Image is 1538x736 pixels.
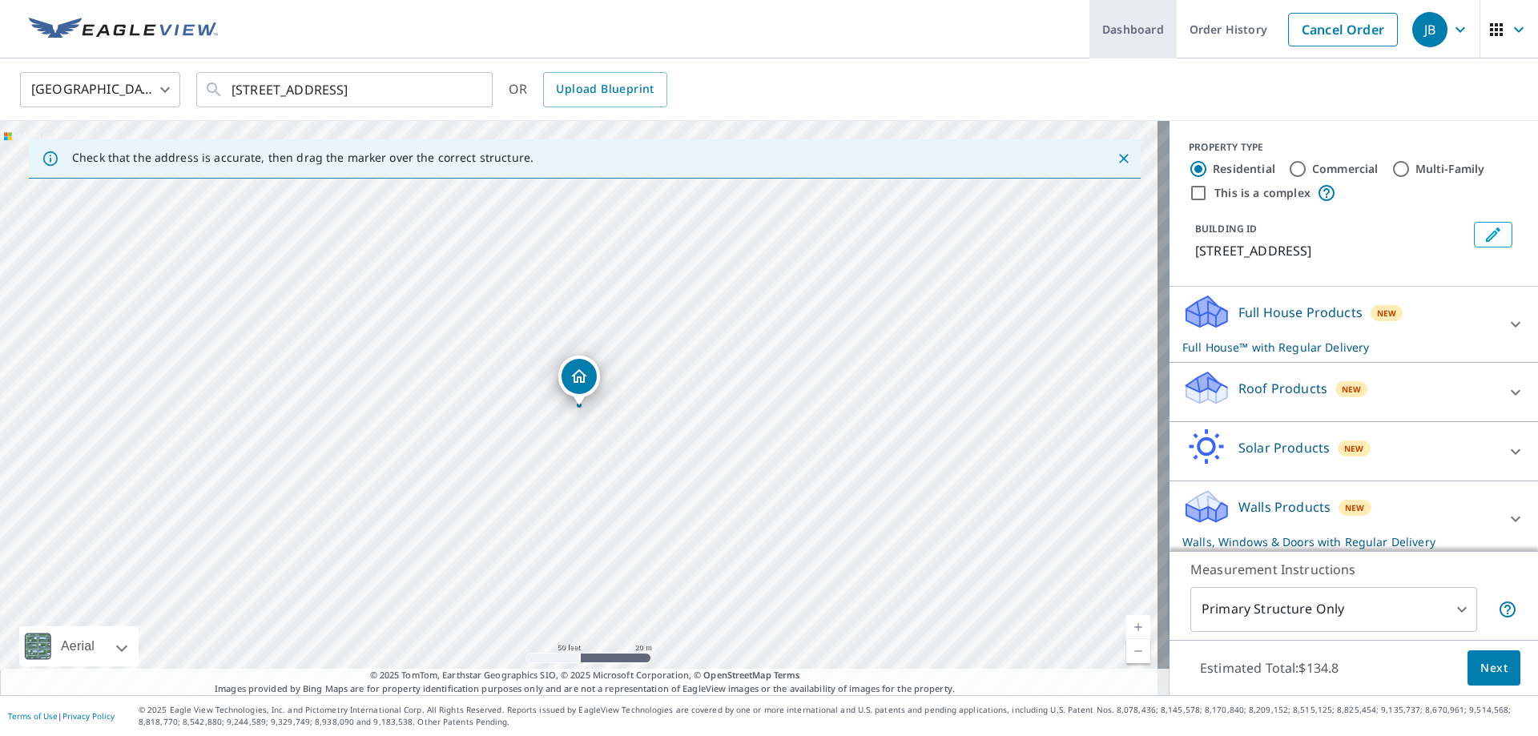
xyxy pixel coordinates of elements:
span: New [1342,383,1362,396]
p: | [8,711,115,721]
div: Aerial [19,626,139,666]
a: OpenStreetMap [703,669,771,681]
label: This is a complex [1214,185,1311,201]
p: Walls Products [1238,497,1331,517]
p: Walls, Windows & Doors with Regular Delivery [1182,533,1496,550]
label: Multi-Family [1415,161,1485,177]
div: JB [1412,12,1447,47]
p: Estimated Total: $134.8 [1187,650,1351,686]
p: © 2025 Eagle View Technologies, Inc. and Pictometry International Corp. All Rights Reserved. Repo... [139,704,1530,728]
p: Roof Products [1238,379,1327,398]
div: Solar ProductsNew [1182,428,1525,474]
p: Full House™ with Regular Delivery [1182,339,1496,356]
div: Walls ProductsNewWalls, Windows & Doors with Regular Delivery [1182,488,1525,550]
div: Aerial [56,626,99,666]
input: Search by address or latitude-longitude [232,67,460,112]
a: Current Level 19, Zoom Out [1126,639,1150,663]
span: © 2025 TomTom, Earthstar Geographics SIO, © 2025 Microsoft Corporation, © [370,669,800,682]
div: PROPERTY TYPE [1189,140,1519,155]
span: New [1377,307,1397,320]
div: OR [509,72,667,107]
a: Terms of Use [8,710,58,722]
label: Commercial [1312,161,1379,177]
div: Dropped pin, building 1, Residential property, 30 Aspen Ln Gilbertsville, PA 19525 [558,356,600,405]
p: Solar Products [1238,438,1330,457]
span: New [1344,442,1364,455]
button: Edit building 1 [1474,222,1512,247]
a: Privacy Policy [62,710,115,722]
p: BUILDING ID [1195,222,1257,235]
span: Upload Blueprint [556,79,654,99]
a: Current Level 19, Zoom In [1126,615,1150,639]
label: Residential [1213,161,1275,177]
a: Cancel Order [1288,13,1398,46]
p: Full House Products [1238,303,1363,322]
p: [STREET_ADDRESS] [1195,241,1468,260]
span: Your report will include only the primary structure on the property. For example, a detached gara... [1498,600,1517,619]
a: Upload Blueprint [543,72,666,107]
span: Next [1480,658,1508,678]
a: Terms [774,669,800,681]
button: Next [1468,650,1520,686]
div: Roof ProductsNew [1182,369,1525,415]
img: EV Logo [29,18,218,42]
div: [GEOGRAPHIC_DATA] [20,67,180,112]
div: Primary Structure Only [1190,587,1477,632]
span: New [1345,501,1365,514]
p: Measurement Instructions [1190,560,1517,579]
button: Close [1113,148,1134,169]
div: Full House ProductsNewFull House™ with Regular Delivery [1182,293,1525,356]
p: Check that the address is accurate, then drag the marker over the correct structure. [72,151,533,165]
